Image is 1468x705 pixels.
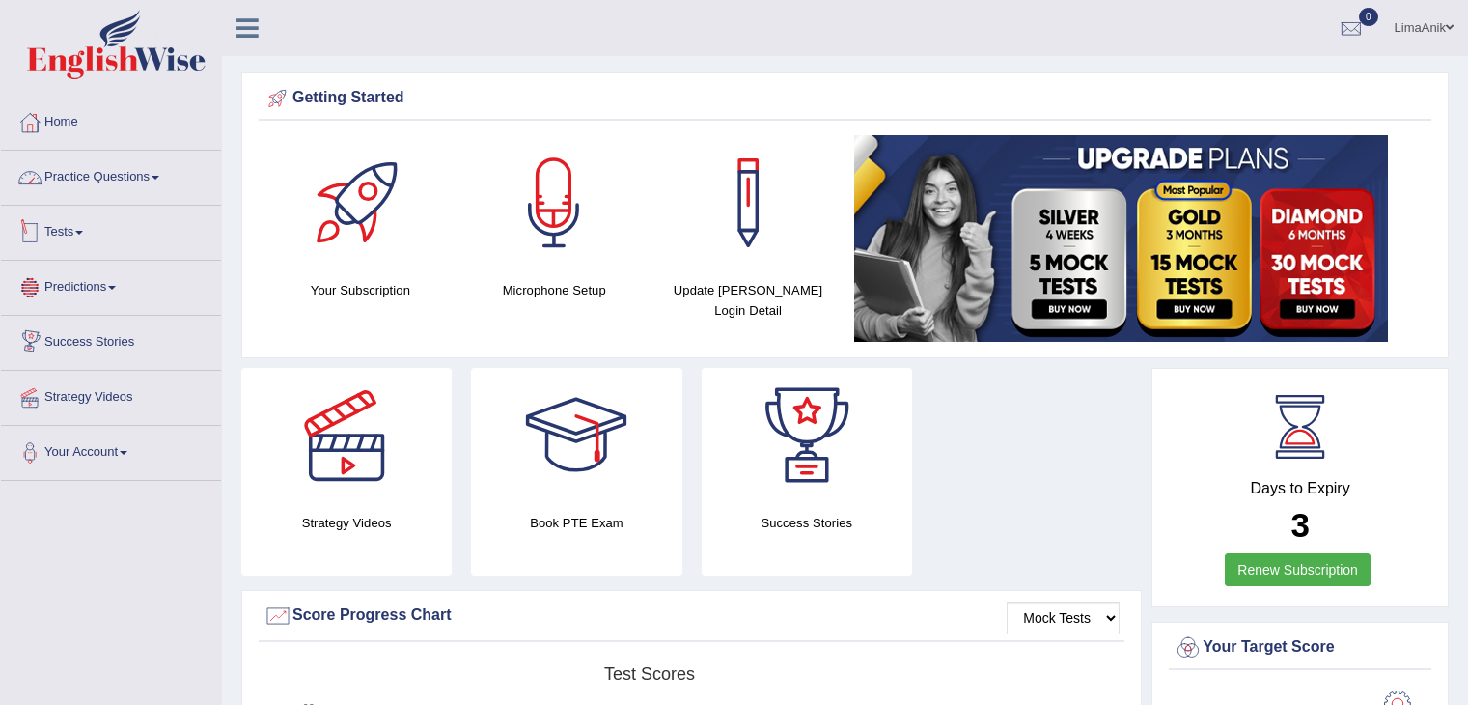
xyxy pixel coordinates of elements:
a: Success Stories [1,316,221,364]
h4: Your Subscription [273,280,448,300]
span: 0 [1359,8,1378,26]
h4: Days to Expiry [1174,480,1426,497]
a: Home [1,96,221,144]
h4: Strategy Videos [241,513,452,533]
h4: Book PTE Exam [471,513,681,533]
h4: Microphone Setup [467,280,642,300]
div: Your Target Score [1174,634,1426,663]
h4: Success Stories [702,513,912,533]
div: Score Progress Chart [263,602,1120,631]
tspan: Test scores [604,664,695,684]
b: 3 [1290,506,1309,544]
a: Predictions [1,261,221,309]
a: Renew Subscription [1225,553,1371,586]
a: Tests [1,206,221,254]
div: Getting Started [263,84,1426,113]
a: Strategy Videos [1,371,221,419]
a: Practice Questions [1,151,221,199]
h4: Update [PERSON_NAME] Login Detail [661,280,836,321]
a: Your Account [1,426,221,474]
img: small5.jpg [854,135,1388,342]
